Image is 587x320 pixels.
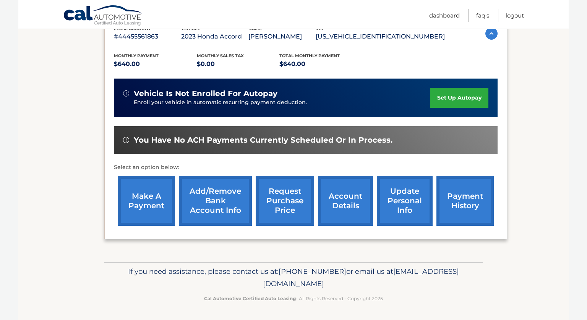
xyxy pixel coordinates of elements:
span: [PHONE_NUMBER] [279,267,346,276]
p: 2023 Honda Accord [181,31,248,42]
span: You have no ACH payments currently scheduled or in process. [134,135,392,145]
a: request purchase price [256,176,314,226]
a: update personal info [377,176,433,226]
span: Monthly Payment [114,53,159,58]
a: Dashboard [429,9,460,22]
p: $640.00 [114,59,197,69]
p: [PERSON_NAME] [248,31,316,42]
p: #44455561863 [114,31,181,42]
p: If you need assistance, please contact us at: or email us at [109,265,478,290]
a: account details [318,176,373,226]
p: Select an option below: [114,163,498,172]
p: Enroll your vehicle in automatic recurring payment deduction. [134,98,430,107]
p: $640.00 [279,59,362,69]
p: [US_VEHICLE_IDENTIFICATION_NUMBER] [316,31,445,42]
a: make a payment [118,176,175,226]
img: accordion-active.svg [485,27,498,40]
img: alert-white.svg [123,137,129,143]
a: Cal Automotive [63,5,143,27]
a: Logout [506,9,524,22]
img: alert-white.svg [123,90,129,96]
p: - All Rights Reserved - Copyright 2025 [109,294,478,302]
span: Monthly sales Tax [197,53,244,58]
strong: Cal Automotive Certified Auto Leasing [204,296,296,301]
a: set up autopay [430,88,488,108]
span: Total Monthly Payment [279,53,340,58]
a: payment history [436,176,494,226]
span: [EMAIL_ADDRESS][DOMAIN_NAME] [263,267,459,288]
a: Add/Remove bank account info [179,176,252,226]
span: vehicle is not enrolled for autopay [134,89,277,98]
a: FAQ's [476,9,489,22]
p: $0.00 [197,59,280,69]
